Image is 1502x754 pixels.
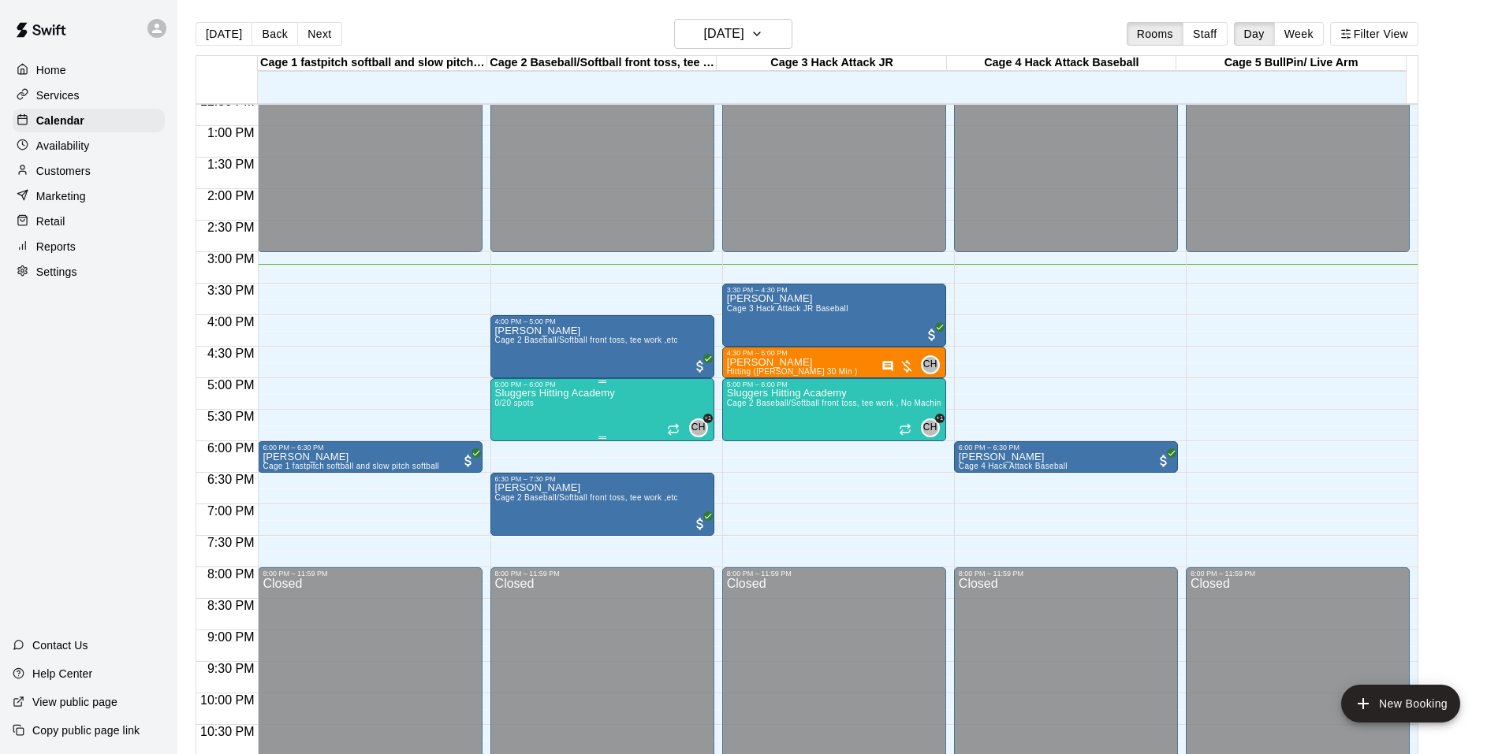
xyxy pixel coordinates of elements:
a: Home [13,58,165,82]
span: Cage 4 Hack Attack Baseball [959,462,1068,470]
div: 8:00 PM – 11:59 PM [727,570,941,578]
div: 8:00 PM – 11:59 PM [1191,570,1405,578]
div: Cage 3 Hack Attack JR [717,56,946,71]
span: 1:00 PM [203,126,259,139]
span: Cage 1 fastpitch softball and slow pitch softball [263,462,439,470]
span: All customers have paid [1156,453,1172,469]
div: 8:00 PM – 11:59 PM [263,570,477,578]
span: Recurring event [899,423,911,436]
span: 6:00 PM [203,441,259,455]
a: Reports [13,235,165,258]
span: Chandler Harris & 1 other [927,418,940,437]
div: Chandler Harris [921,418,940,437]
p: Home [36,62,66,78]
div: 4:00 PM – 5:00 PM [495,318,710,325]
p: Copy public page link [32,722,140,738]
span: Cage 2 Baseball/Softball front toss, tee work ,etc [495,493,678,502]
button: Back [252,22,298,46]
div: 5:00 PM – 6:00 PM [495,381,710,388]
span: CH [691,420,706,436]
span: 3:00 PM [203,252,259,266]
span: 0/20 spots filled [495,399,534,407]
a: Retail [13,210,165,233]
span: Cage 3 Hack Attack JR Baseball [727,304,848,313]
span: 9:30 PM [203,662,259,675]
a: Marketing [13,184,165,208]
div: 6:00 PM – 6:30 PM: Katelynn Moracco [258,441,482,473]
div: 6:30 PM – 7:30 PM: Natalie Holzer [490,473,714,536]
button: Rooms [1127,22,1183,46]
a: Availability [13,134,165,158]
div: 8:00 PM – 11:59 PM [959,570,1173,578]
span: Chandler Harris [927,355,940,374]
a: Settings [13,260,165,284]
p: Settings [36,264,77,280]
div: 4:00 PM – 5:00 PM: Christopher Marlow [490,315,714,378]
div: Cage 1 fastpitch softball and slow pitch softball [258,56,487,71]
span: 2:30 PM [203,221,259,234]
button: [DATE] [674,19,792,49]
div: 6:30 PM – 7:30 PM [495,475,710,483]
span: 6:30 PM [203,473,259,486]
p: Services [36,87,80,103]
div: 5:00 PM – 6:00 PM: Sluggers Hitting Academy [722,378,946,441]
span: 9:00 PM [203,630,259,644]
button: [DATE] [196,22,252,46]
span: All customers have paid [924,327,940,343]
p: Reports [36,239,76,254]
span: 10:00 PM [196,693,258,707]
p: View public page [32,694,117,710]
span: Chandler Harris & 1 other [695,418,708,437]
span: 7:00 PM [203,504,259,518]
svg: Has notes [881,360,894,373]
span: Cage 2 Baseball/Softball front toss, tee work , No Machine , Cage 3 Hack Attack JR [727,399,1040,407]
span: 10:30 PM [196,725,258,738]
div: 5:00 PM – 6:00 PM: Sluggers Hitting Academy [490,378,714,441]
span: 8:30 PM [203,599,259,612]
span: All customers have paid [460,453,476,469]
div: Cage 2 Baseball/Softball front toss, tee work , No Machine [487,56,717,71]
div: 8:00 PM – 11:59 PM [495,570,710,578]
div: 4:30 PM – 5:00 PM [727,349,941,357]
div: 6:00 PM – 6:30 PM: Francisco Jacinto [954,441,1178,473]
div: Cage 5 BullPin/ Live Arm [1176,56,1406,71]
div: Calendar [13,109,165,132]
span: All customers have paid [692,358,708,374]
span: Hitting ([PERSON_NAME] 30 Min ) [727,367,858,376]
button: Next [297,22,341,46]
h6: [DATE] [704,23,744,45]
p: Help Center [32,666,92,682]
span: 2:00 PM [203,189,259,202]
p: Availability [36,138,90,154]
p: Customers [36,163,91,179]
a: Services [13,84,165,107]
div: 6:00 PM – 6:30 PM [263,444,477,451]
div: Chandler Harris [921,355,940,374]
div: 3:30 PM – 4:30 PM: Ashtyn Marquez [722,284,946,347]
span: Cage 2 Baseball/Softball front toss, tee work ,etc [495,336,678,344]
div: 5:00 PM – 6:00 PM [727,381,941,388]
button: add [1341,685,1460,722]
button: Filter View [1330,22,1418,46]
div: 4:30 PM – 5:00 PM: Hitting (Chandler 30 Min ) [722,347,946,378]
span: 5:30 PM [203,410,259,423]
span: Recurring event [667,423,680,436]
span: 4:00 PM [203,315,259,329]
span: 5:00 PM [203,378,259,392]
div: Chandler Harris [689,418,708,437]
span: 7:30 PM [203,536,259,549]
a: Customers [13,159,165,183]
span: CH [923,420,937,436]
button: Day [1234,22,1275,46]
span: 1:30 PM [203,158,259,171]
p: Contact Us [32,637,88,653]
button: Week [1274,22,1324,46]
div: 6:00 PM – 6:30 PM [959,444,1173,451]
